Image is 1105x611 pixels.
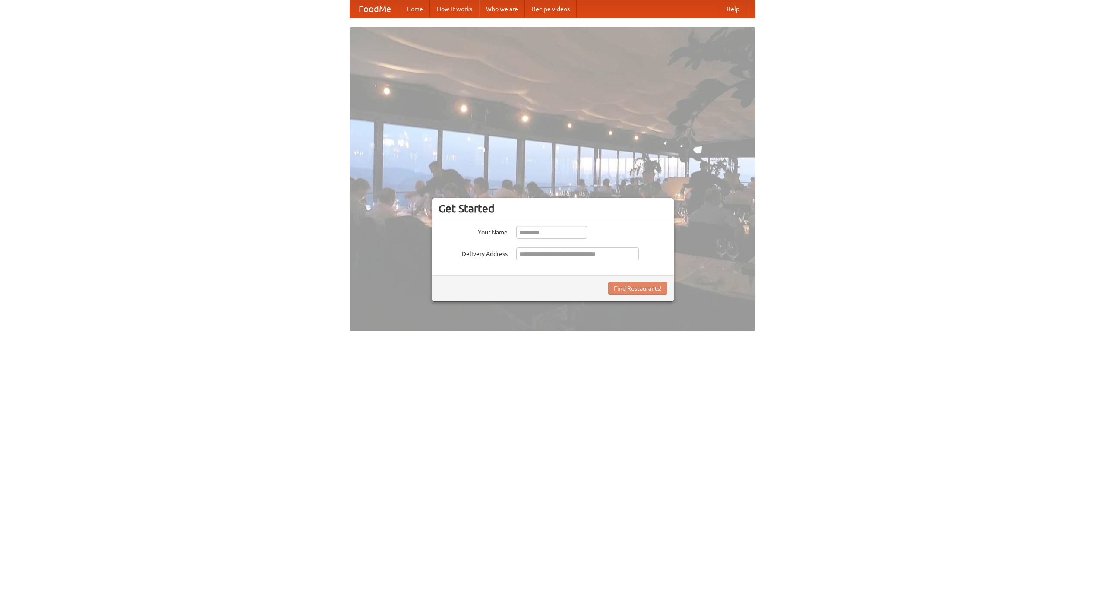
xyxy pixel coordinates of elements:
a: FoodMe [350,0,400,18]
label: Delivery Address [439,247,508,258]
button: Find Restaurants! [608,282,667,295]
a: How it works [430,0,479,18]
h3: Get Started [439,202,667,215]
a: Who we are [479,0,525,18]
a: Home [400,0,430,18]
a: Help [720,0,746,18]
a: Recipe videos [525,0,577,18]
label: Your Name [439,226,508,237]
